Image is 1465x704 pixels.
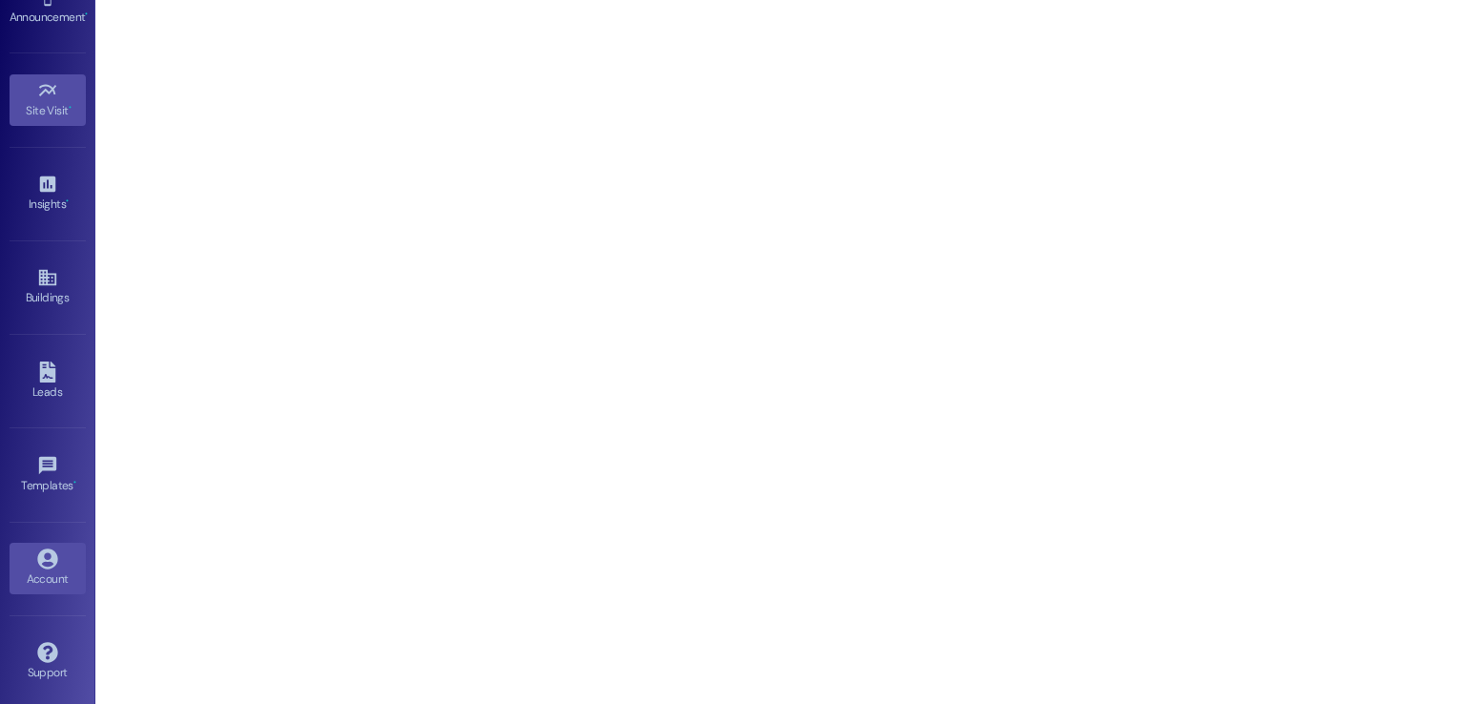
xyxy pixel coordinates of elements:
a: Leads [10,356,86,407]
a: Site Visit • [10,74,86,126]
span: • [73,476,76,489]
a: Support [10,636,86,688]
a: Templates • [10,449,86,501]
span: • [85,8,88,21]
span: • [69,101,72,114]
a: Buildings [10,261,86,313]
a: Insights • [10,168,86,219]
a: Account [10,543,86,594]
span: • [66,195,69,208]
